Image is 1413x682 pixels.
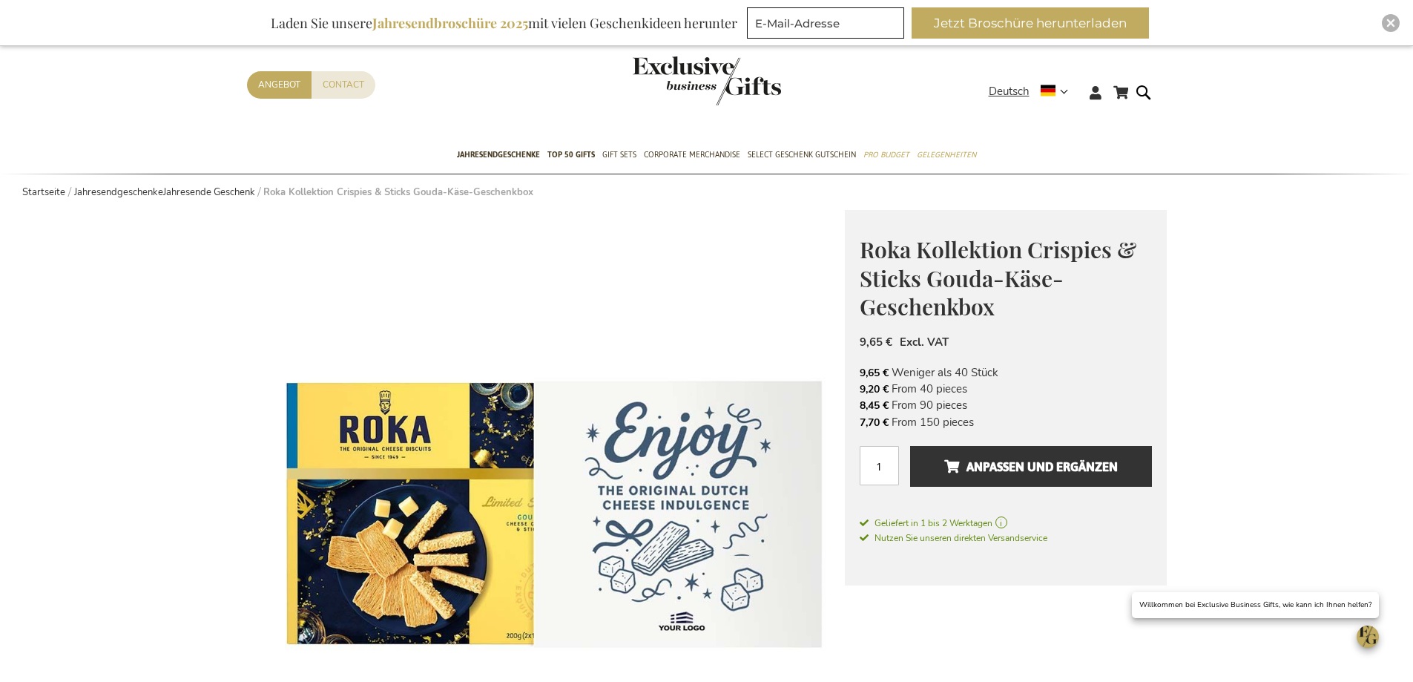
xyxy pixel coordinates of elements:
[547,147,595,163] span: TOP 50 Gifts
[74,186,255,199] a: JahresendgeschenkeJahresende Geschenk
[747,7,909,43] form: marketing offers and promotions
[860,530,1047,545] a: Nutzen Sie unseren direkten Versandservice
[860,517,1152,530] a: Geliefert in 1 bis 2 Werktagen
[900,335,949,350] span: Excl. VAT
[860,382,889,396] span: 9,20 €
[860,335,892,350] span: 9,65 €
[860,446,899,485] input: Menge
[860,364,1152,381] li: Weniger als 40 Stück
[457,147,540,163] span: Jahresendgeschenke
[860,235,1136,321] span: Roka Kollektion Crispies & Sticks Gouda-Käse-Geschenkbox
[860,414,1152,430] li: From 150 pieces
[633,56,781,105] img: Exclusive Business gifts logo
[944,455,1118,479] span: Anpassen und ergänzen
[860,397,1152,413] li: From 90 pieces
[989,83,1078,100] div: Deutsch
[372,14,528,32] b: Jahresendbroschüre 2025
[989,83,1030,100] span: Deutsch
[22,186,65,199] a: Startseite
[602,147,636,163] span: Gift Sets
[860,416,889,430] span: 7,70 €
[747,7,904,39] input: E-Mail-Adresse
[247,71,312,99] a: Angebot
[748,147,856,163] span: Select Geschenk Gutschein
[1382,14,1400,32] div: Close
[860,381,1152,397] li: From 40 pieces
[860,399,889,413] span: 8,45 €
[263,186,533,199] strong: Roka Kollektion Crispies & Sticks Gouda-Käse-Geschenkbox
[312,71,375,99] a: Contact
[633,56,707,105] a: store logo
[264,7,744,39] div: Laden Sie unsere mit vielen Geschenkideen herunter
[910,446,1151,487] button: Anpassen und ergänzen
[863,147,909,163] span: Pro Budget
[644,147,740,163] span: Corporate Merchandise
[860,366,889,380] span: 9,65 €
[1386,19,1395,27] img: Close
[860,532,1047,544] span: Nutzen Sie unseren direkten Versandservice
[912,7,1149,39] button: Jetzt Broschüre herunterladen
[917,147,976,163] span: Gelegenheiten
